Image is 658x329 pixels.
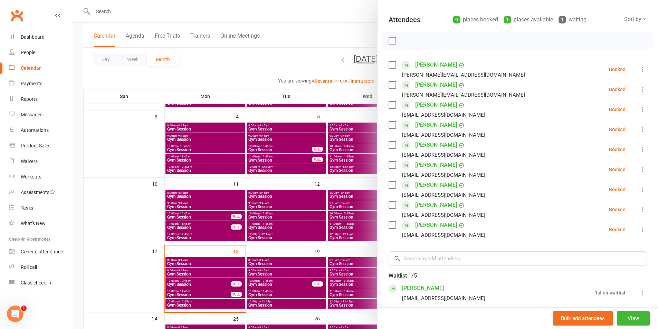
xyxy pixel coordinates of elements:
div: Assessments [21,190,55,195]
div: People [21,50,35,55]
div: Workouts [21,174,41,180]
div: Attendees [389,15,420,25]
div: [EMAIL_ADDRESS][DOMAIN_NAME] [402,211,485,220]
a: What's New [9,216,73,231]
div: Product Sales [21,143,50,148]
div: [PERSON_NAME][EMAIL_ADDRESS][DOMAIN_NAME] [402,90,525,99]
div: places booked [453,15,498,25]
a: Calendar [9,60,73,76]
a: [PERSON_NAME] [415,220,457,231]
div: Booked [609,147,626,152]
div: Booked [609,67,626,72]
div: [EMAIL_ADDRESS][DOMAIN_NAME] [402,110,485,119]
div: [EMAIL_ADDRESS][DOMAIN_NAME] [402,151,485,159]
a: Assessments [9,185,73,200]
a: Messages [9,107,73,123]
a: [PERSON_NAME] [415,119,457,130]
span: 1 [21,306,27,311]
div: [PERSON_NAME][EMAIL_ADDRESS][DOMAIN_NAME] [402,70,525,79]
div: Booked [609,87,626,92]
div: Booked [609,167,626,172]
a: Waivers [9,154,73,169]
div: Calendar [21,65,41,71]
div: 1 [559,16,566,23]
div: waiting [559,15,587,25]
div: 1/5 [408,271,417,281]
div: Dashboard [21,34,45,40]
div: [EMAIL_ADDRESS][DOMAIN_NAME] [402,171,485,180]
div: Payments [21,81,42,86]
button: View [617,311,650,326]
a: Automations [9,123,73,138]
a: Reports [9,91,73,107]
div: Waivers [21,158,38,164]
a: Dashboard [9,29,73,45]
div: 1st on waitlist [595,290,626,295]
div: places available [504,15,553,25]
div: What's New [21,221,46,226]
a: [PERSON_NAME] [415,159,457,171]
a: Product Sales [9,138,73,154]
div: Reports [21,96,38,102]
div: Roll call [21,264,37,270]
a: [PERSON_NAME] [415,79,457,90]
a: People [9,45,73,60]
div: Messages [21,112,42,117]
a: [PERSON_NAME] [415,139,457,151]
a: Roll call [9,260,73,275]
div: Booked [609,207,626,212]
div: Booked [609,127,626,132]
div: 9 [453,16,460,23]
div: Booked [609,107,626,112]
div: Class check-in [21,280,51,286]
a: [PERSON_NAME] [415,200,457,211]
input: Search to add attendees [389,251,647,266]
div: Tasks [21,205,33,211]
div: 1 [504,16,511,23]
div: [EMAIL_ADDRESS][DOMAIN_NAME] [402,130,485,139]
div: [EMAIL_ADDRESS][DOMAIN_NAME] [402,294,485,303]
a: Clubworx [8,7,26,24]
iframe: Intercom live chat [7,306,23,322]
a: Class kiosk mode [9,275,73,291]
a: [PERSON_NAME] [415,59,457,70]
a: Tasks [9,200,73,216]
div: Booked [609,187,626,192]
a: [PERSON_NAME] [402,283,444,294]
div: General attendance [21,249,63,254]
a: General attendance kiosk mode [9,244,73,260]
button: Bulk add attendees [553,311,613,326]
div: Sort by [624,15,647,24]
a: Workouts [9,169,73,185]
div: Automations [21,127,49,133]
div: [EMAIL_ADDRESS][DOMAIN_NAME] [402,191,485,200]
a: Payments [9,76,73,91]
a: [PERSON_NAME] [415,99,457,110]
a: [PERSON_NAME] [415,180,457,191]
div: Booked [609,227,626,232]
div: [EMAIL_ADDRESS][DOMAIN_NAME] [402,231,485,240]
div: Waitlist [389,271,417,281]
